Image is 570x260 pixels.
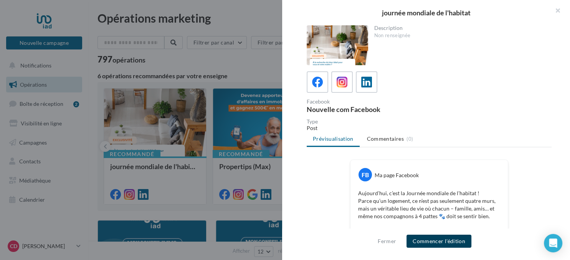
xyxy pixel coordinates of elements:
div: Description [374,25,546,31]
div: Ma page Facebook [375,171,419,179]
button: Commencer l'édition [406,235,471,248]
div: Post [307,124,552,132]
div: journée mondiale de l'habitat [294,9,558,16]
div: Nouvelle com Facebook [307,106,426,113]
div: FB [359,168,372,181]
button: Fermer [375,237,399,246]
span: Commentaires [367,135,404,143]
div: Type [307,119,552,124]
div: Facebook [307,99,426,104]
span: (0) [406,136,413,142]
div: Non renseignée [374,32,546,39]
div: Open Intercom Messenger [544,234,562,252]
